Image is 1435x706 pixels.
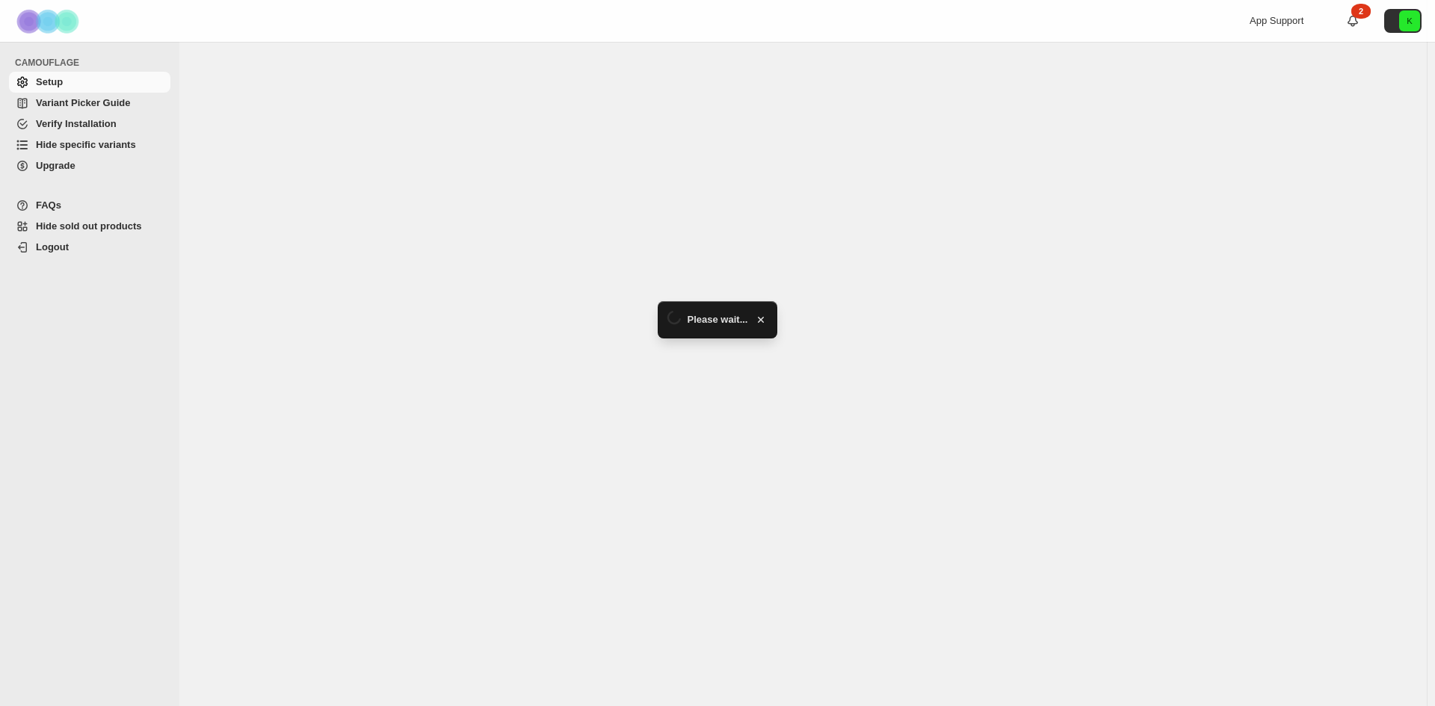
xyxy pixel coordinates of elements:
[9,237,170,258] a: Logout
[9,216,170,237] a: Hide sold out products
[36,139,136,150] span: Hide specific variants
[1407,16,1413,25] text: K
[36,220,142,232] span: Hide sold out products
[9,93,170,114] a: Variant Picker Guide
[1250,15,1303,26] span: App Support
[1384,9,1422,33] button: Avatar with initials K
[1351,4,1371,19] div: 2
[36,160,75,171] span: Upgrade
[36,199,61,211] span: FAQs
[1399,10,1420,31] span: Avatar with initials K
[12,1,87,42] img: Camouflage
[9,114,170,134] a: Verify Installation
[36,118,117,129] span: Verify Installation
[1345,13,1360,28] a: 2
[36,241,69,253] span: Logout
[9,72,170,93] a: Setup
[9,134,170,155] a: Hide specific variants
[688,312,748,327] span: Please wait...
[36,97,130,108] span: Variant Picker Guide
[9,195,170,216] a: FAQs
[15,57,172,69] span: CAMOUFLAGE
[9,155,170,176] a: Upgrade
[36,76,63,87] span: Setup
